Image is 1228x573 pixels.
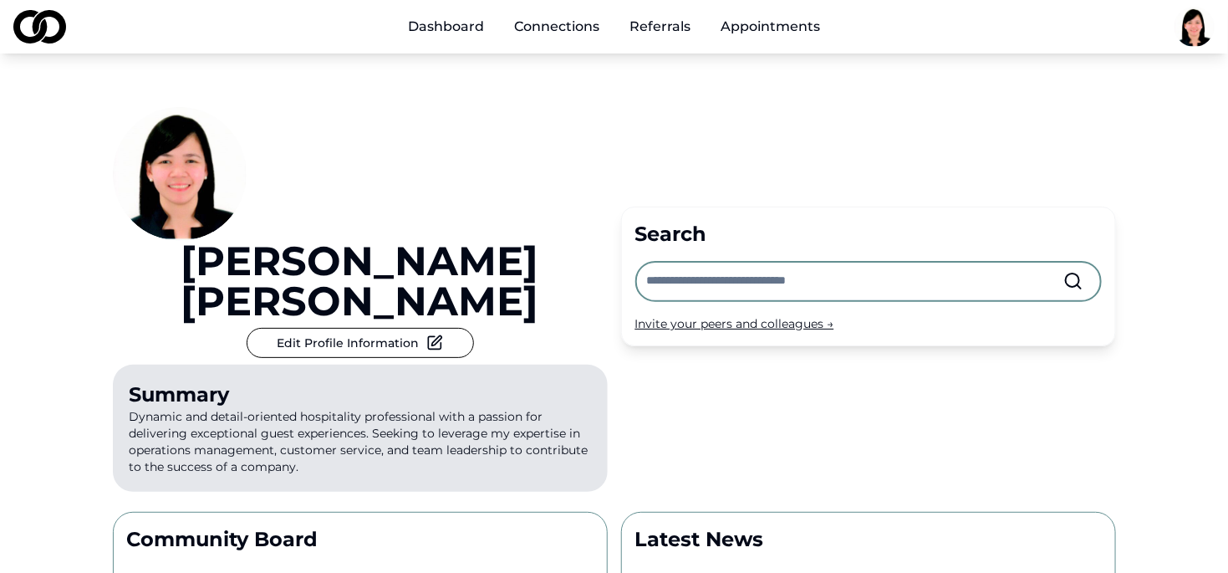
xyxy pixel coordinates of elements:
a: Referrals [616,10,704,43]
nav: Main [395,10,833,43]
a: Dashboard [395,10,497,43]
img: 1f1e6ded-7e6e-4da0-8d9b-facf9315d0a3-ID%20Pic-profile_picture.jpg [113,107,247,241]
p: Dynamic and detail-oriented hospitality professional with a passion for delivering exceptional gu... [113,365,608,492]
div: Invite your peers and colleagues → [635,315,1102,332]
div: Search [635,221,1102,248]
a: Appointments [707,10,833,43]
img: 1f1e6ded-7e6e-4da0-8d9b-facf9315d0a3-ID%20Pic-profile_picture.jpg [1174,7,1215,47]
button: Edit Profile Information [247,328,474,358]
div: Summary [130,381,591,408]
p: Community Board [127,526,594,553]
img: logo [13,10,66,43]
a: Connections [501,10,613,43]
a: [PERSON_NAME] [PERSON_NAME] [113,241,608,321]
p: Latest News [635,526,1102,553]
